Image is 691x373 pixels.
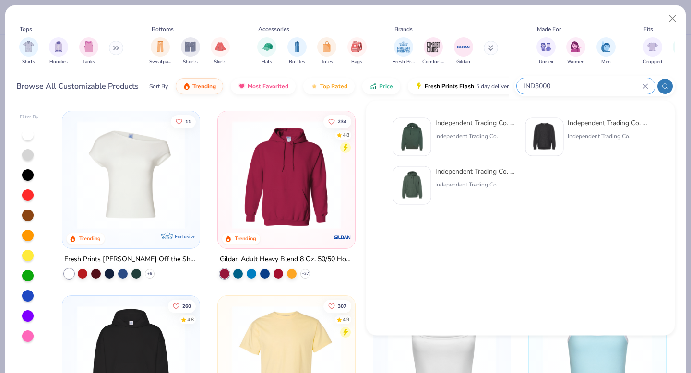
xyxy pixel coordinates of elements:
[149,37,171,66] button: filter button
[397,122,427,152] img: e6109086-30fa-44e6-86c4-6101aa3cc88f
[643,37,662,66] button: filter button
[338,119,346,124] span: 234
[302,271,309,277] span: + 37
[147,271,152,277] span: + 6
[408,78,519,94] button: Fresh Prints Flash5 day delivery
[262,41,273,52] img: Hats Image
[568,132,648,140] div: Independent Trading Co.
[643,25,653,34] div: Fits
[601,41,611,52] img: Men Image
[317,37,336,66] div: filter for Totes
[220,254,353,266] div: Gildan Adult Heavy Blend 8 Oz. 50/50 Hooded Sweatshirt
[454,37,473,66] button: filter button
[393,37,415,66] button: filter button
[257,37,276,66] button: filter button
[422,37,444,66] button: filter button
[49,37,68,66] div: filter for Hoodies
[231,78,296,94] button: Most Favorited
[287,37,307,66] button: filter button
[425,82,474,90] span: Fresh Prints Flash
[397,171,427,200] img: 4175c37f-7611-49db-9f87-722eaace271b
[568,118,648,128] div: Independent Trading Co. Legend - Premium Heavyweight Cross-Grain Sweatshirt
[320,82,347,90] span: Top Rated
[258,25,289,34] div: Accessories
[49,58,68,66] span: Hoodies
[83,41,94,52] img: Tanks Image
[20,114,39,121] div: Filter By
[289,58,305,66] span: Bottles
[22,58,35,66] span: Shirts
[664,10,682,28] button: Close
[262,58,272,66] span: Hats
[192,82,216,90] span: Trending
[567,58,584,66] span: Women
[435,166,516,176] div: Independent Trading Co. Legend - Premium Heavyweight Cross-Grain Hoodie
[596,37,616,66] button: filter button
[362,78,400,94] button: Price
[539,58,553,66] span: Unisex
[215,41,226,52] img: Skirts Image
[393,37,415,66] div: filter for Fresh Prints
[181,37,200,66] div: filter for Shorts
[415,82,423,90] img: flash.gif
[317,37,336,66] button: filter button
[83,58,95,66] span: Tanks
[422,58,444,66] span: Comfort Colors
[214,58,226,66] span: Skirts
[426,40,441,54] img: Comfort Colors Image
[343,316,349,323] div: 4.9
[149,82,168,91] div: Sort By
[16,81,139,92] div: Browse All Customizable Products
[536,37,556,66] div: filter for Unisex
[19,37,38,66] button: filter button
[422,37,444,66] div: filter for Comfort Colors
[456,58,470,66] span: Gildan
[149,37,171,66] div: filter for Sweatpants
[394,25,413,34] div: Brands
[257,37,276,66] div: filter for Hats
[227,121,345,229] img: 01756b78-01f6-4cc6-8d8a-3c30c1a0c8ac
[303,78,355,94] button: Top Rated
[476,81,512,92] span: 5 day delivery
[540,41,551,52] img: Unisex Image
[19,37,38,66] div: filter for Shirts
[643,37,662,66] div: filter for Cropped
[343,131,349,139] div: 4.8
[536,37,556,66] button: filter button
[49,37,68,66] button: filter button
[238,82,246,90] img: most_fav.gif
[601,58,611,66] span: Men
[435,132,516,140] div: Independent Trading Co.
[168,299,196,313] button: Like
[345,121,464,229] img: a164e800-7022-4571-a324-30c76f641635
[647,41,658,52] img: Cropped Image
[435,180,516,189] div: Independent Trading Co.
[183,58,198,66] span: Shorts
[333,228,352,247] img: Gildan logo
[435,118,516,128] div: Independent Trading Co. Hooded Sweatshirt
[571,41,582,52] img: Women Image
[53,41,64,52] img: Hoodies Image
[347,37,367,66] div: filter for Bags
[347,37,367,66] button: filter button
[537,25,561,34] div: Made For
[322,41,332,52] img: Totes Image
[211,37,230,66] div: filter for Skirts
[523,81,643,92] input: Try "T-Shirt"
[186,119,191,124] span: 11
[456,40,471,54] img: Gildan Image
[79,37,98,66] button: filter button
[310,82,318,90] img: TopRated.gif
[566,37,585,66] button: filter button
[64,254,198,266] div: Fresh Prints [PERSON_NAME] Off the Shoulder Top
[181,37,200,66] button: filter button
[20,25,32,34] div: Tops
[23,41,34,52] img: Shirts Image
[393,58,415,66] span: Fresh Prints
[152,25,174,34] div: Bottoms
[183,82,191,90] img: trending.gif
[643,58,662,66] span: Cropped
[248,82,288,90] span: Most Favorited
[596,37,616,66] div: filter for Men
[321,58,333,66] span: Totes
